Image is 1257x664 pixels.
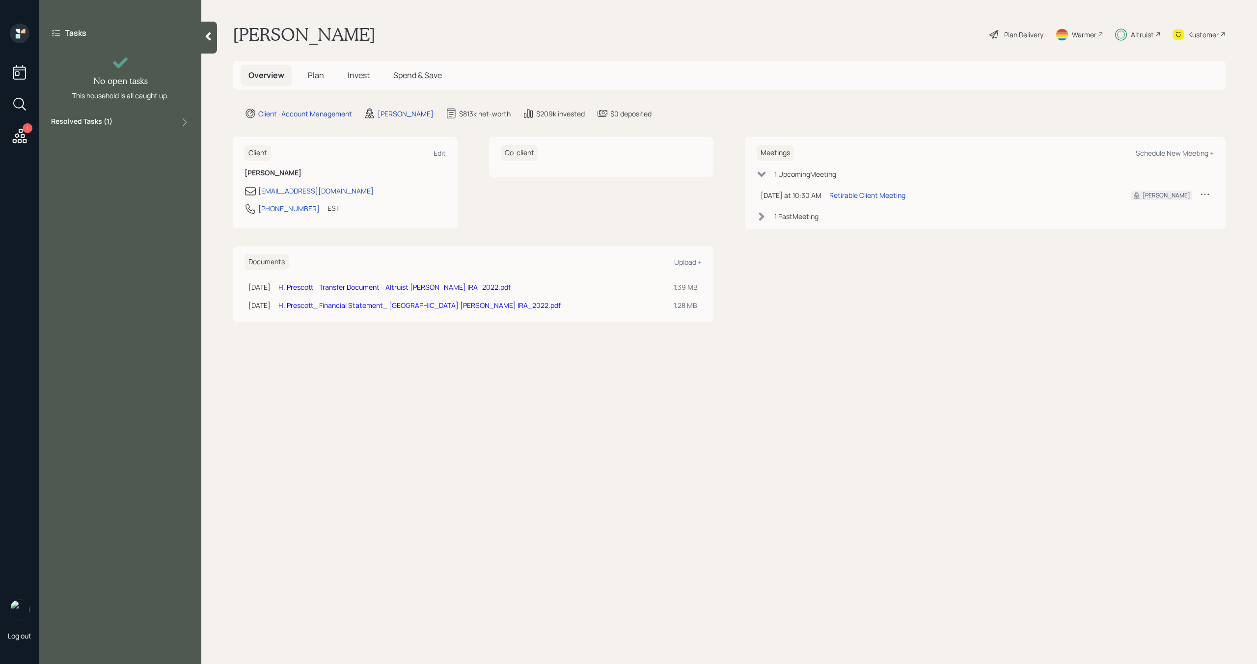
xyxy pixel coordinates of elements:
[774,211,819,221] div: 1 Past Meeting
[233,24,376,45] h1: [PERSON_NAME]
[610,109,652,119] div: $0 deposited
[674,257,702,267] div: Upload +
[245,254,289,270] h6: Documents
[93,76,148,86] h4: No open tasks
[245,169,446,177] h6: [PERSON_NAME]
[1072,29,1096,40] div: Warmer
[51,116,112,128] label: Resolved Tasks ( 1 )
[1143,191,1190,200] div: [PERSON_NAME]
[757,145,794,161] h6: Meetings
[258,109,352,119] div: Client · Account Management
[459,109,511,119] div: $813k net-worth
[72,90,169,101] div: This household is all caught up.
[1188,29,1219,40] div: Kustomer
[258,186,374,196] div: [EMAIL_ADDRESS][DOMAIN_NAME]
[501,145,538,161] h6: Co-client
[248,282,271,292] div: [DATE]
[674,282,698,292] div: 1.39 MB
[308,70,324,81] span: Plan
[278,301,561,310] a: H. Prescott_ Financial Statement_ [GEOGRAPHIC_DATA] [PERSON_NAME] IRA_2022.pdf
[674,300,698,310] div: 1.28 MB
[248,300,271,310] div: [DATE]
[248,70,284,81] span: Overview
[1131,29,1154,40] div: Altruist
[245,145,271,161] h6: Client
[536,109,585,119] div: $209k invested
[278,282,511,292] a: H. Prescott_ Transfer Document_ Altruist [PERSON_NAME] IRA_2022.pdf
[10,600,29,619] img: michael-russo-headshot.png
[761,190,821,200] div: [DATE] at 10:30 AM
[348,70,370,81] span: Invest
[774,169,836,179] div: 1 Upcoming Meeting
[8,631,31,640] div: Log out
[1004,29,1043,40] div: Plan Delivery
[328,203,340,213] div: EST
[434,148,446,158] div: Edit
[23,123,32,133] div: 1
[1136,148,1214,158] div: Schedule New Meeting +
[258,203,320,214] div: [PHONE_NUMBER]
[829,190,905,200] div: Retirable Client Meeting
[378,109,434,119] div: [PERSON_NAME]
[393,70,442,81] span: Spend & Save
[65,28,86,38] label: Tasks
